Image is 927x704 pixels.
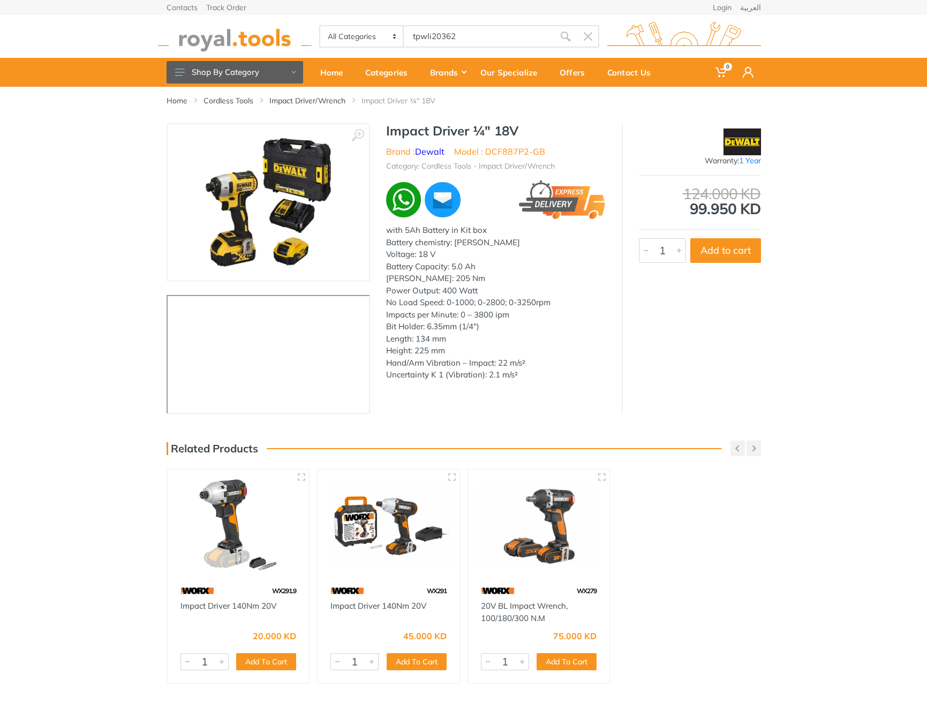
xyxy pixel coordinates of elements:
div: Offers [552,61,600,84]
div: Categories [358,61,423,84]
button: Add to cart [690,238,761,263]
a: Track Order [206,4,246,11]
img: Royal Tools - Impact Driver ¼ [201,135,336,270]
img: Dewalt [723,128,761,155]
a: Dewalt [415,146,444,157]
img: Royal Tools - Impact Driver 140Nm 20V [177,479,300,571]
div: Brands [423,61,473,84]
li: Model : DCF887P2-GB [454,145,545,158]
button: Shop By Category [167,61,303,84]
img: Royal Tools - 20V BL Impact Wrench, 100/180/300 N.M [478,479,600,571]
span: WX291 [427,587,447,595]
span: WX291.9 [272,587,296,595]
img: Royal Tools - Impact Driver 140Nm 20V [327,479,450,571]
div: Contact Us [600,61,666,84]
a: Impact Driver/Wrench [269,95,345,106]
button: Add To Cart [236,653,296,670]
img: express.png [519,180,606,219]
a: Home [167,95,187,106]
button: Add To Cart [387,653,447,670]
a: Impact Driver 140Nm 20V [180,601,276,611]
a: Contacts [167,4,198,11]
a: Our Specialize [473,58,552,87]
img: royal.tools Logo [158,22,312,51]
img: 97.webp [180,581,214,600]
li: Brand : [386,145,444,158]
a: 20V BL Impact Wrench, 100/180/300 N.M [481,601,568,623]
img: 97.webp [330,581,364,600]
div: 124.000 KD [639,186,761,201]
a: Offers [552,58,600,87]
select: Category [320,26,404,47]
a: Categories [358,58,423,87]
div: with 5Ah Battery in Kit box Battery chemistry: [PERSON_NAME] Voltage: 18 V Battery Capacity: 5.0 ... [386,224,606,381]
input: Site search [404,25,554,48]
a: Contact Us [600,58,666,87]
div: Our Specialize [473,61,552,84]
a: Home [313,58,358,87]
a: 0 [708,58,735,87]
span: 0 [723,63,732,71]
a: Login [713,4,732,11]
img: wa.webp [386,182,421,217]
span: 1 Year [739,156,761,165]
button: Add To Cart [537,653,597,670]
a: Impact Driver 140Nm 20V [330,601,426,611]
div: 99.950 KD [639,186,761,216]
div: Warranty: [639,155,761,166]
div: 20.000 KD [253,632,296,640]
a: Cordless Tools [204,95,253,106]
a: العربية [740,4,761,11]
h1: Impact Driver ¼" 18V [386,123,606,139]
li: Impact Driver ¼" 18V [361,95,451,106]
div: Home [313,61,358,84]
div: 45.000 KD [403,632,447,640]
img: royal.tools Logo [607,22,761,51]
img: ma.webp [423,180,462,219]
li: Category: Cordless Tools - Impact Driver/Wrench [386,161,555,172]
span: WX279 [577,587,597,595]
img: 97.webp [481,581,515,600]
h3: Related Products [167,442,258,455]
nav: breadcrumb [167,95,761,106]
div: 75.000 KD [553,632,597,640]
